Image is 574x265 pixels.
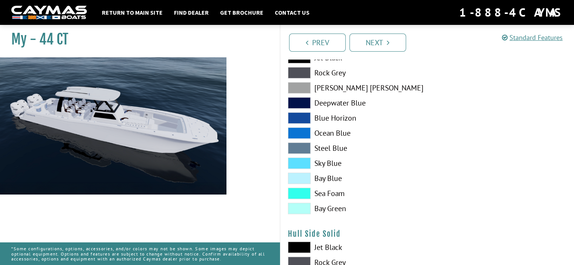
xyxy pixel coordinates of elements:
label: Jet Black [288,242,420,253]
a: Standard Features [502,33,563,42]
a: Prev [289,34,346,52]
a: Next [349,34,406,52]
label: Bay Green [288,203,420,214]
a: Contact Us [271,8,313,17]
label: Sky Blue [288,158,420,169]
a: Return to main site [98,8,166,17]
label: Rock Grey [288,67,420,78]
label: Blue Horizon [288,112,420,124]
img: white-logo-c9c8dbefe5ff5ceceb0f0178aa75bf4bb51f6bca0971e226c86eb53dfe498488.png [11,6,87,20]
a: Get Brochure [216,8,267,17]
label: Deepwater Blue [288,97,420,109]
div: 1-888-4CAYMAS [459,4,563,21]
label: Sea Foam [288,188,420,199]
label: Bay Blue [288,173,420,184]
label: Ocean Blue [288,127,420,139]
a: Find Dealer [170,8,212,17]
h4: Hull Side Solid [288,229,567,239]
label: Steel Blue [288,142,420,154]
label: [PERSON_NAME] [PERSON_NAME] [288,82,420,93]
p: *Some configurations, options, accessories, and/or colors may not be shown. Some images may depic... [11,242,268,265]
h1: My - 44 CT [11,31,261,48]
